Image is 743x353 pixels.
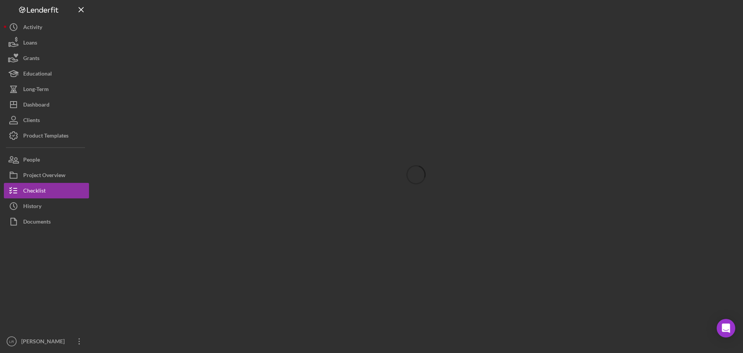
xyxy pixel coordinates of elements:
button: History [4,198,89,214]
div: People [23,152,40,169]
button: Long-Term [4,81,89,97]
div: Open Intercom Messenger [717,319,735,338]
div: Loans [23,35,37,52]
div: Checklist [23,183,46,200]
button: Educational [4,66,89,81]
button: Loans [4,35,89,50]
button: Dashboard [4,97,89,112]
div: Grants [23,50,39,68]
button: People [4,152,89,167]
text: LR [9,339,14,344]
div: Dashboard [23,97,50,114]
button: Grants [4,50,89,66]
button: Activity [4,19,89,35]
button: LR[PERSON_NAME] [4,334,89,349]
div: Clients [23,112,40,130]
button: Documents [4,214,89,229]
div: [PERSON_NAME] [19,334,70,351]
div: Educational [23,66,52,83]
button: Project Overview [4,167,89,183]
div: Activity [23,19,42,37]
button: Checklist [4,183,89,198]
div: Long-Term [23,81,49,99]
div: Project Overview [23,167,65,185]
div: Product Templates [23,128,68,145]
div: History [23,198,41,216]
button: Product Templates [4,128,89,143]
div: Documents [23,214,51,231]
button: Clients [4,112,89,128]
